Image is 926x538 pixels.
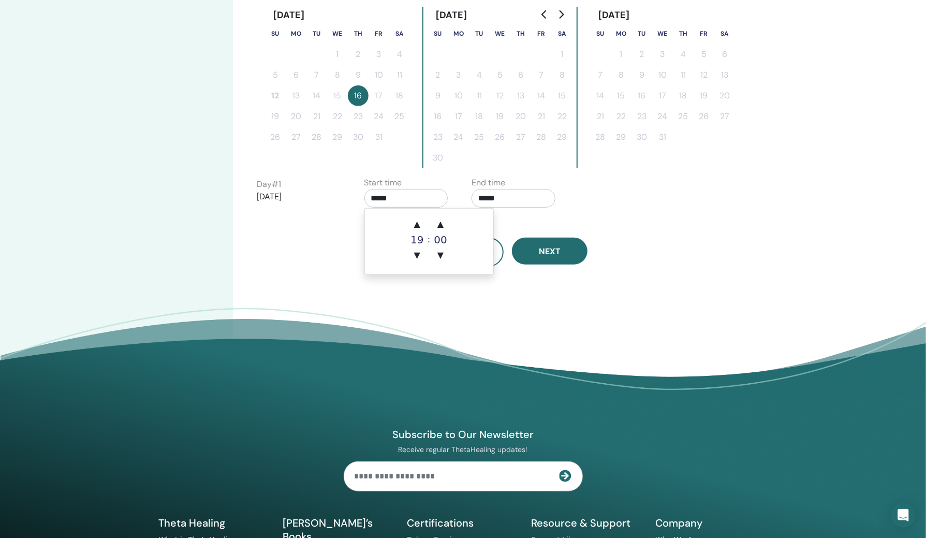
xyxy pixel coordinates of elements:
[510,106,531,127] button: 20
[369,23,389,44] th: Friday
[652,44,673,65] button: 3
[532,516,643,530] h5: Resource & Support
[510,23,531,44] th: Thursday
[714,106,735,127] button: 27
[369,85,389,106] button: 17
[469,23,490,44] th: Tuesday
[407,245,428,266] span: ▼
[344,445,583,454] p: Receive regular ThetaHealing updates!
[286,85,306,106] button: 13
[265,7,313,23] div: [DATE]
[490,127,510,148] button: 26
[510,85,531,106] button: 13
[428,148,448,168] button: 30
[714,65,735,85] button: 13
[652,127,673,148] button: 31
[448,23,469,44] th: Monday
[306,85,327,106] button: 14
[590,7,638,23] div: [DATE]
[306,106,327,127] button: 21
[448,85,469,106] button: 10
[694,44,714,65] button: 5
[428,23,448,44] th: Sunday
[490,65,510,85] button: 5
[631,85,652,106] button: 16
[652,23,673,44] th: Wednesday
[389,106,410,127] button: 25
[286,23,306,44] th: Monday
[694,85,714,106] button: 19
[348,65,369,85] button: 9
[536,4,553,25] button: Go to previous month
[257,191,341,203] p: [DATE]
[552,106,572,127] button: 22
[448,127,469,148] button: 24
[531,106,552,127] button: 21
[428,214,430,266] div: :
[531,85,552,106] button: 14
[364,177,402,189] label: Start time
[159,516,271,530] h5: Theta Healing
[652,85,673,106] button: 17
[327,65,348,85] button: 8
[490,85,510,106] button: 12
[590,85,611,106] button: 14
[448,106,469,127] button: 17
[552,23,572,44] th: Saturday
[490,106,510,127] button: 19
[512,238,587,265] button: Next
[407,214,428,235] span: ▲
[553,4,569,25] button: Go to next month
[531,65,552,85] button: 7
[306,23,327,44] th: Tuesday
[694,65,714,85] button: 12
[407,516,519,530] h5: Certifications
[348,127,369,148] button: 30
[590,23,611,44] th: Sunday
[469,65,490,85] button: 4
[389,23,410,44] th: Saturday
[428,65,448,85] button: 2
[631,65,652,85] button: 9
[673,23,694,44] th: Thursday
[265,65,286,85] button: 5
[369,65,389,85] button: 10
[327,44,348,65] button: 1
[265,127,286,148] button: 26
[531,127,552,148] button: 28
[552,127,572,148] button: 29
[389,85,410,106] button: 18
[286,65,306,85] button: 6
[490,23,510,44] th: Wednesday
[611,106,631,127] button: 22
[265,23,286,44] th: Sunday
[344,428,583,441] h4: Subscribe to Our Newsletter
[552,85,572,106] button: 15
[531,23,552,44] th: Friday
[389,44,410,65] button: 4
[327,23,348,44] th: Wednesday
[369,127,389,148] button: 31
[539,246,561,257] span: Next
[673,44,694,65] button: 4
[590,106,611,127] button: 21
[611,85,631,106] button: 15
[631,44,652,65] button: 2
[714,44,735,65] button: 6
[673,65,694,85] button: 11
[552,44,572,65] button: 1
[714,23,735,44] th: Saturday
[552,65,572,85] button: 8
[286,106,306,127] button: 20
[428,7,476,23] div: [DATE]
[407,235,428,245] div: 19
[611,127,631,148] button: 29
[257,178,281,191] label: Day # 1
[469,127,490,148] button: 25
[430,245,451,266] span: ▼
[631,23,652,44] th: Tuesday
[656,516,768,530] h5: Company
[590,65,611,85] button: 7
[348,106,369,127] button: 23
[348,44,369,65] button: 2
